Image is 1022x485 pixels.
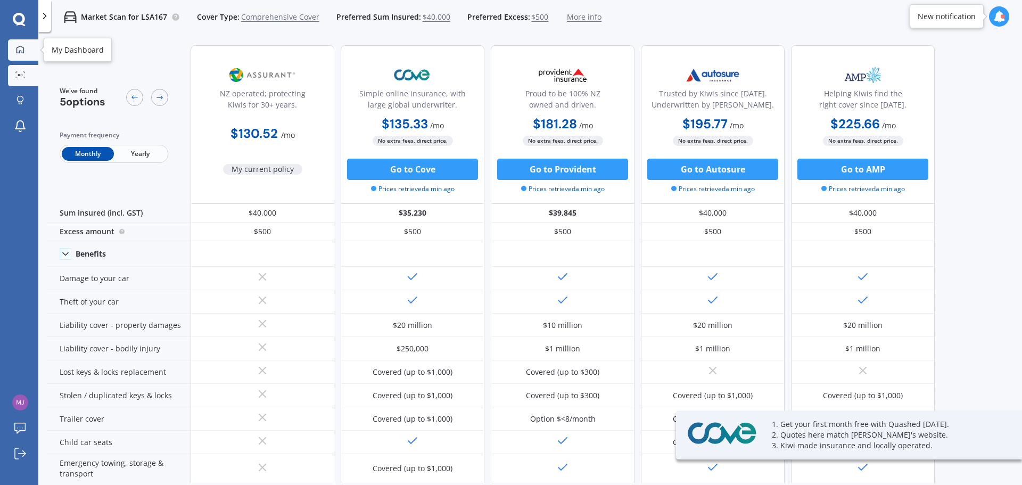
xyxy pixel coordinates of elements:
[526,367,599,377] div: Covered (up to $300)
[843,320,883,331] div: $20 million
[373,390,452,401] div: Covered (up to $1,000)
[647,159,778,180] button: Go to Autosure
[543,320,582,331] div: $10 million
[47,290,191,314] div: Theft of your car
[497,159,628,180] button: Go to Provident
[467,12,530,22] span: Preferred Excess:
[114,147,166,161] span: Yearly
[800,88,926,114] div: Helping Kiwis find the right cover since [DATE].
[397,343,428,354] div: $250,000
[882,120,896,130] span: / mo
[393,320,432,331] div: $20 million
[223,164,302,175] span: My current policy
[373,414,452,424] div: Covered (up to $1,000)
[62,147,114,161] span: Monthly
[47,360,191,384] div: Lost keys & locks replacement
[531,12,548,22] span: $500
[373,463,452,474] div: Covered (up to $1,000)
[823,390,903,401] div: Covered (up to $1,000)
[47,407,191,431] div: Trailer cover
[845,343,880,354] div: $1 million
[373,367,452,377] div: Covered (up to $1,000)
[371,184,455,194] span: Prices retrieved a min ago
[673,414,753,424] div: Covered (up to $1,000)
[545,343,580,354] div: $1 million
[821,184,905,194] span: Prices retrieved a min ago
[521,184,605,194] span: Prices retrieved a min ago
[823,136,903,146] span: No extra fees, direct price.
[47,204,191,223] div: Sum insured (incl. GST)
[730,120,744,130] span: / mo
[797,159,928,180] button: Go to AMP
[673,390,753,401] div: Covered (up to $1,000)
[230,125,278,142] b: $130.52
[491,223,634,241] div: $500
[673,136,753,146] span: No extra fees, direct price.
[347,159,478,180] button: Go to Cove
[430,120,444,130] span: / mo
[673,437,753,448] div: Covered (if kept in car)
[523,136,603,146] span: No extra fees, direct price.
[281,130,295,140] span: / mo
[47,314,191,337] div: Liability cover - property damages
[641,204,785,223] div: $40,000
[341,223,484,241] div: $500
[671,184,755,194] span: Prices retrieved a min ago
[47,337,191,360] div: Liability cover - bodily injury
[693,320,732,331] div: $20 million
[241,12,319,22] span: Comprehensive Cover
[47,267,191,290] div: Damage to your car
[200,88,325,114] div: NZ operated; protecting Kiwis for 30+ years.
[791,204,935,223] div: $40,000
[382,116,428,132] b: $135.33
[491,204,634,223] div: $39,845
[828,62,898,88] img: AMP.webp
[830,116,880,132] b: $225.66
[695,343,730,354] div: $1 million
[47,223,191,241] div: Excess amount
[682,116,728,132] b: $195.77
[227,62,298,88] img: Assurant.png
[377,62,448,88] img: Cove.webp
[81,12,167,22] p: Market Scan for LSA167
[64,11,77,23] img: car.f15378c7a67c060ca3f3.svg
[530,414,596,424] div: Option $<8/month
[678,62,748,88] img: Autosure.webp
[685,420,759,447] img: Cove.webp
[350,88,475,114] div: Simple online insurance, with large global underwriter.
[526,390,599,401] div: Covered (up to $300)
[60,130,168,141] div: Payment frequency
[918,11,976,22] div: New notification
[76,249,106,259] div: Benefits
[772,440,995,451] p: 3. Kiwi made insurance and locally operated.
[336,12,421,22] span: Preferred Sum Insured:
[191,223,334,241] div: $500
[191,204,334,223] div: $40,000
[341,204,484,223] div: $35,230
[791,223,935,241] div: $500
[579,120,593,130] span: / mo
[373,136,453,146] span: No extra fees, direct price.
[567,12,601,22] span: More info
[650,88,776,114] div: Trusted by Kiwis since [DATE]. Underwritten by [PERSON_NAME].
[533,116,577,132] b: $181.28
[60,95,105,109] span: 5 options
[528,62,598,88] img: Provident.png
[641,223,785,241] div: $500
[47,431,191,454] div: Child car seats
[47,454,191,483] div: Emergency towing, storage & transport
[47,384,191,407] div: Stolen / duplicated keys & locks
[772,419,995,430] p: 1. Get your first month free with Quashed [DATE].
[500,88,625,114] div: Proud to be 100% NZ owned and driven.
[60,86,105,96] span: We've found
[197,12,240,22] span: Cover Type:
[12,394,28,410] img: 06dc3d7cc18e0dee980390c791ace117
[423,12,450,22] span: $40,000
[52,45,104,55] div: My Dashboard
[772,430,995,440] p: 2. Quotes here match [PERSON_NAME]'s website.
